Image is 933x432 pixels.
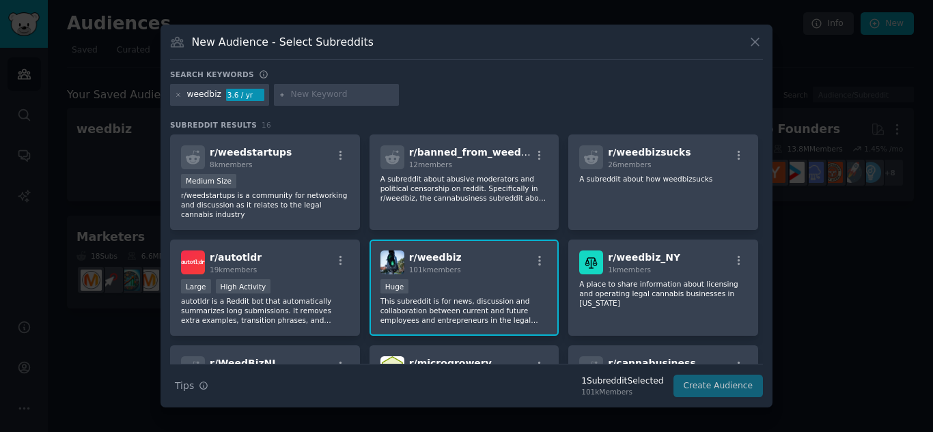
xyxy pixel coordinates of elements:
[170,70,254,79] h3: Search keywords
[409,147,537,158] span: r/ banned_from_weedbiz
[290,89,394,101] input: New Keyword
[608,147,691,158] span: r/ weedbizsucks
[581,375,663,388] div: 1 Subreddit Selected
[181,174,236,188] div: Medium Size
[170,120,257,130] span: Subreddit Results
[210,147,292,158] span: r/ weedstartups
[181,279,211,293] div: Large
[262,121,271,129] span: 16
[380,250,404,274] img: weedbiz
[175,379,194,393] span: Tips
[187,89,221,101] div: weedbiz
[210,252,262,263] span: r/ autotldr
[579,279,747,308] p: A place to share information about licensing and operating legal cannabis businesses in [US_STATE]
[380,296,548,325] p: This subreddit is for news, discussion and collaboration between current and future employees and...
[226,89,264,101] div: 3.6 / yr
[409,160,452,169] span: 12 members
[181,190,349,219] p: r/weedstartups is a community for networking and discussion as it relates to the legal cannabis i...
[409,358,492,369] span: r/ microgrowery
[380,279,409,293] div: Huge
[608,358,695,369] span: r/ cannabusiness
[608,160,651,169] span: 26 members
[192,35,374,49] h3: New Audience - Select Subreddits
[170,374,213,398] button: Tips
[409,252,462,263] span: r/ weedbiz
[210,265,257,274] span: 19k members
[210,358,276,369] span: r/ WeedBizNJ
[579,250,603,274] img: weedbiz_NY
[380,356,404,380] img: microgrowery
[581,387,663,397] div: 101k Members
[409,265,461,274] span: 101k members
[181,296,349,325] p: autotldr is a Reddit bot that automatically summarizes long submissions. It removes extra example...
[181,250,205,274] img: autotldr
[608,252,680,263] span: r/ weedbiz_NY
[579,174,747,184] p: A subreddit about how weedbizsucks
[380,174,548,203] p: A subreddit about abusive moderators and political censorship on reddit. Specifically in r/weedbi...
[210,160,253,169] span: 8k members
[608,265,651,274] span: 1k members
[216,279,271,293] div: High Activity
